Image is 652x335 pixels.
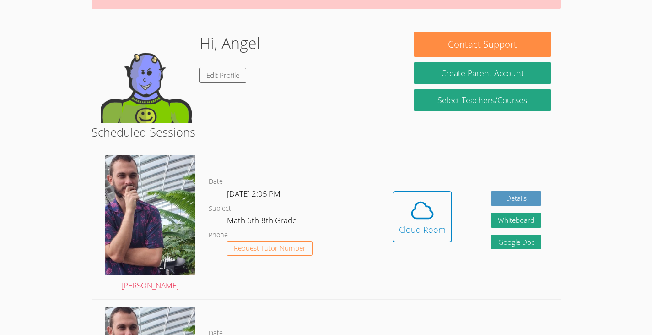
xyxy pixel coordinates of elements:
[105,155,195,292] a: [PERSON_NAME]
[491,213,541,228] button: Whiteboard
[209,176,223,187] dt: Date
[92,123,561,141] h2: Scheduled Sessions
[234,245,306,252] span: Request Tutor Number
[105,155,195,275] img: 20240721_091457.jpg
[199,68,246,83] a: Edit Profile
[491,191,541,206] a: Details
[199,32,260,55] h1: Hi, Angel
[414,32,551,57] button: Contact Support
[393,191,452,242] button: Cloud Room
[491,235,541,250] a: Google Doc
[227,214,298,230] dd: Math 6th-8th Grade
[414,89,551,111] a: Select Teachers/Courses
[414,62,551,84] button: Create Parent Account
[227,188,280,199] span: [DATE] 2:05 PM
[227,241,313,256] button: Request Tutor Number
[209,230,228,241] dt: Phone
[209,203,231,214] dt: Subject
[399,223,446,236] div: Cloud Room
[101,32,192,123] img: default.png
